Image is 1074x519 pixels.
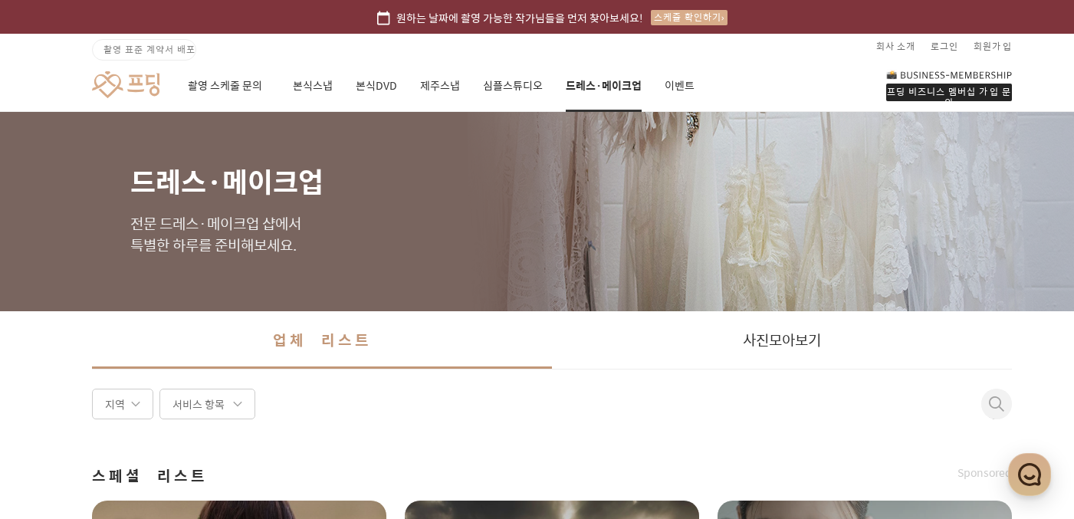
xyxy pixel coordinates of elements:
span: Sponsored [957,465,1012,481]
span: 원하는 날짜에 촬영 가능한 작가님들을 먼저 찾아보세요! [396,9,643,26]
span: 스페셜 리스트 [92,465,208,487]
a: 촬영 표준 계약서 배포 [92,39,196,61]
button: 취소 [981,396,1000,427]
a: 제주스냅 [420,60,460,112]
p: 전문 드레스·메이크업 샵에서 특별한 하루를 준비해보세요. [130,213,974,256]
div: 스케줄 확인하기 [651,10,727,25]
div: 서비스 항목 [159,389,255,419]
a: 업체 리스트 [92,311,552,369]
a: 본식DVD [356,60,397,112]
a: 로그인 [931,34,958,58]
div: 프딩 비즈니스 멤버십 가입 문의 [886,84,1012,101]
a: 회사 소개 [876,34,915,58]
a: 사진모아보기 [552,311,1012,369]
a: 회원가입 [974,34,1012,58]
a: 이벤트 [665,60,695,112]
a: 프딩 비즈니스 멤버십 가입 문의 [886,69,1012,101]
a: 심플스튜디오 [483,60,543,112]
a: 본식스냅 [293,60,333,112]
a: 촬영 스케줄 문의 [188,60,270,112]
div: 지역 [92,389,153,419]
span: 촬영 표준 계약서 배포 [103,42,195,56]
a: 드레스·메이크업 [566,60,642,112]
h1: 드레스·메이크업 [130,112,974,195]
